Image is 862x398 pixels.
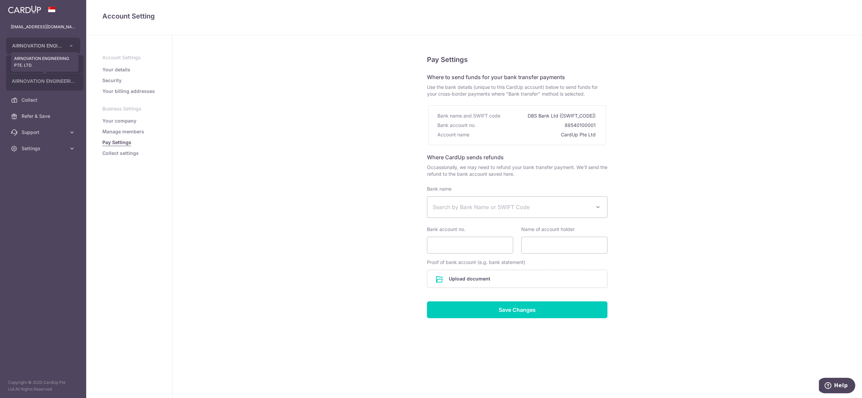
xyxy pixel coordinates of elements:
[22,113,66,120] span: Refer & Save
[22,145,66,152] span: Settings
[102,88,155,95] a: Your billing addresses
[11,52,78,72] div: AIRNOVATION ENGINEERING PTE. LTD.
[427,154,504,161] span: Where CardUp sends refunds
[521,226,574,233] label: Name of account holder
[427,301,607,318] input: Save Changes
[561,130,597,139] div: CardUp Pte Ltd
[102,118,136,124] a: Your company
[102,12,155,20] span: translation missing: en.refund_bank_accounts.show.title.account_setting
[427,259,525,266] label: Proof of bank account (e.g. bank statement)
[22,129,66,136] span: Support
[11,24,75,30] p: [EMAIL_ADDRESS][DOMAIN_NAME]
[427,74,565,80] span: Where to send funds for your bank transfer payments
[427,164,607,177] span: Occassionally, we may need to refund your bank transfer payment. We’ll send the refund to the ban...
[427,54,607,65] h5: Pay Settings
[437,111,502,121] div: Bank name and SWIFT code
[437,130,471,139] div: Account name
[565,121,597,130] div: 88540100001
[102,128,144,135] a: Manage members
[102,54,156,61] p: Account Settings
[22,97,66,103] span: Collect
[8,5,41,13] img: CardUp
[102,105,156,112] p: Business Settings
[102,150,139,157] a: Collect settings
[102,66,130,73] a: Your details
[6,38,80,54] button: AIRNOVATION ENGINEERING PTE. LTD.
[6,75,83,87] a: AIRNOVATION ENGINEERING PTE. LTD.
[427,84,607,97] span: Use the bank details (unique to this CardUp account) below to send funds for your cross-border pa...
[6,58,83,70] a: Add new company
[437,121,477,130] div: Bank account no.
[427,226,465,233] label: Bank account no.
[102,139,131,146] a: Pay Settings
[819,378,855,395] iframe: Opens a widget where you can find more information
[433,203,591,211] span: Search by Bank Name or SWIFT Code
[12,42,62,49] span: AIRNOVATION ENGINEERING PTE. LTD.
[528,111,597,121] div: DBS Bank Ltd ([SWIFT_CODE])
[427,270,607,288] div: Upload document
[427,186,452,192] label: Bank name
[102,77,122,84] a: Security
[6,55,84,91] ul: AIRNOVATION ENGINEERING PTE. LTD.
